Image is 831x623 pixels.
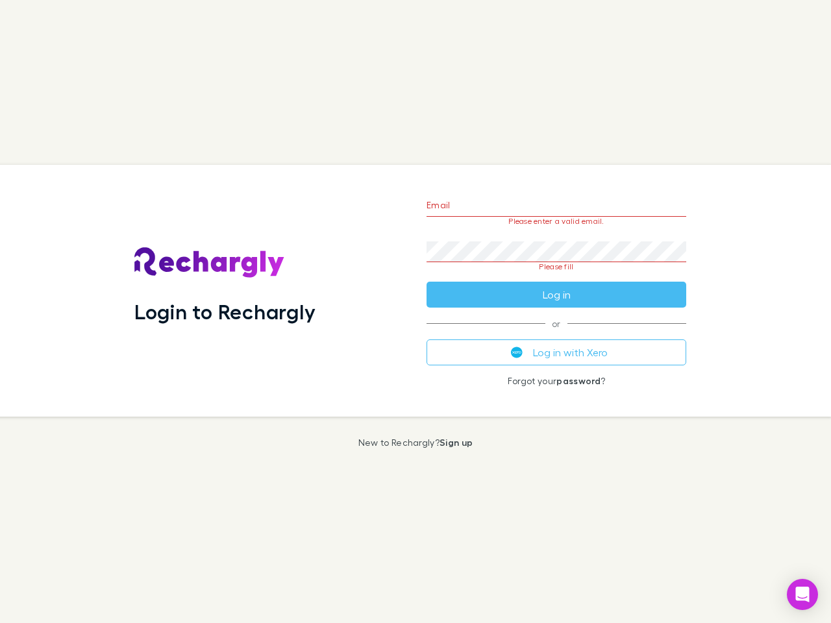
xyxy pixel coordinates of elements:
p: Please fill [427,262,686,271]
img: Rechargly's Logo [134,247,285,278]
p: Forgot your ? [427,376,686,386]
a: password [556,375,601,386]
div: Open Intercom Messenger [787,579,818,610]
span: or [427,323,686,324]
h1: Login to Rechargly [134,299,316,324]
img: Xero's logo [511,347,523,358]
p: Please enter a valid email. [427,217,686,226]
button: Log in with Xero [427,339,686,365]
p: New to Rechargly? [358,437,473,448]
a: Sign up [440,437,473,448]
button: Log in [427,282,686,308]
